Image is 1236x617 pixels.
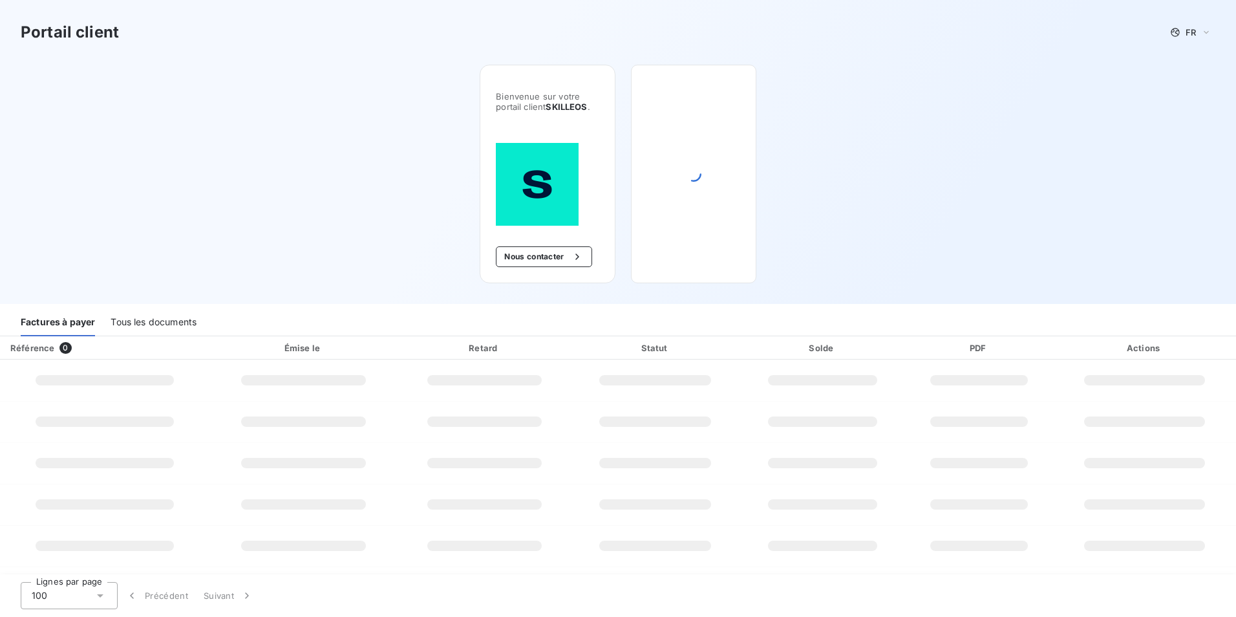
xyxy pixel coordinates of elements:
[196,582,261,609] button: Suivant
[59,342,71,354] span: 0
[573,341,738,354] div: Statut
[118,582,196,609] button: Précédent
[743,341,902,354] div: Solde
[496,143,579,226] img: Company logo
[32,589,47,602] span: 100
[400,341,568,354] div: Retard
[111,309,197,336] div: Tous les documents
[21,21,119,44] h3: Portail client
[10,343,54,353] div: Référence
[21,309,95,336] div: Factures à payer
[496,91,599,112] span: Bienvenue sur votre portail client .
[1186,27,1196,38] span: FR
[212,341,396,354] div: Émise le
[1056,341,1233,354] div: Actions
[908,341,1050,354] div: PDF
[496,246,591,267] button: Nous contacter
[546,102,587,112] span: SKILLEOS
